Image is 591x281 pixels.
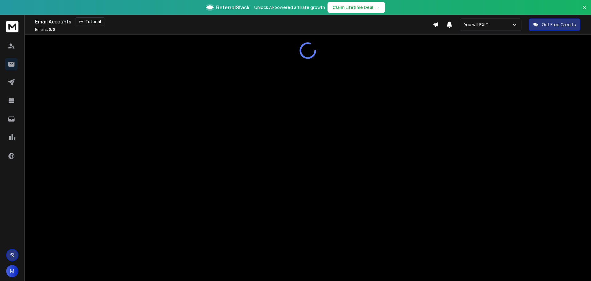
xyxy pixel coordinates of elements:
[75,17,105,26] button: Tutorial
[6,265,18,277] button: M
[216,4,249,11] span: ReferralStack
[49,27,55,32] span: 0 / 0
[581,4,589,19] button: Close banner
[529,19,580,31] button: Get Free Credits
[464,22,491,28] p: You will EXIT
[35,17,433,26] div: Email Accounts
[254,4,325,10] p: Unlock AI-powered affiliate growth
[35,27,55,32] p: Emails :
[542,22,576,28] p: Get Free Credits
[376,4,380,10] span: →
[328,2,385,13] button: Claim Lifetime Deal→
